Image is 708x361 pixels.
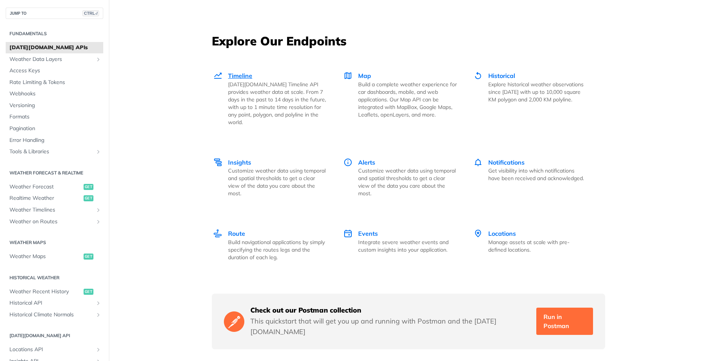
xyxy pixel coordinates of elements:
a: Realtime Weatherget [6,193,103,204]
span: Weather Maps [9,253,82,260]
span: [DATE][DOMAIN_NAME] APIs [9,44,101,51]
p: [DATE][DOMAIN_NAME] Timeline API provides weather data at scale. From 7 days in the past to 14 da... [228,81,327,126]
span: Rate Limiting & Tokens [9,79,101,86]
span: Historical Climate Normals [9,311,93,319]
button: Show subpages for Weather Data Layers [95,56,101,62]
a: Rate Limiting & Tokens [6,77,103,88]
a: Access Keys [6,65,103,76]
span: Route [228,230,245,237]
span: Alerts [358,159,375,166]
h2: Weather Forecast & realtime [6,170,103,176]
span: get [84,184,93,190]
img: Postman Logo [224,310,244,333]
span: Pagination [9,125,101,132]
span: CTRL-/ [82,10,99,16]
p: Customize weather data using temporal and spatial thresholds to get a clear view of the data you ... [358,167,457,197]
span: Insights [228,159,251,166]
img: Events [343,229,352,238]
a: Pagination [6,123,103,134]
span: Weather Forecast [9,183,82,191]
p: Integrate severe weather events and custom insights into your application. [358,238,457,254]
h2: Weather Maps [6,239,103,246]
span: Weather Recent History [9,288,82,296]
a: Locations APIShow subpages for Locations API [6,344,103,355]
p: This quickstart that will get you up and running with Postman and the [DATE][DOMAIN_NAME] [250,316,530,337]
a: Error Handling [6,135,103,146]
a: Locations Locations Manage assets at scale with pre-defined locations. [465,213,595,277]
button: JUMP TOCTRL-/ [6,8,103,19]
span: Versioning [9,102,101,109]
img: Alerts [343,158,352,167]
a: Route Route Build navigational applications by simply specifying the routes legs and the duration... [213,213,335,277]
span: Notifications [488,159,525,166]
p: Build navigational applications by simply specifying the routes legs and the duration of each leg. [228,238,327,261]
img: Notifications [474,158,483,167]
a: Weather Mapsget [6,251,103,262]
span: Locations [488,230,516,237]
span: Historical [488,72,515,79]
span: Weather Data Layers [9,56,93,63]
button: Show subpages for Historical API [95,300,101,306]
a: Weather on RoutesShow subpages for Weather on Routes [6,216,103,227]
span: Timeline [228,72,252,79]
a: Weather TimelinesShow subpages for Weather Timelines [6,204,103,216]
p: Manage assets at scale with pre-defined locations. [488,238,587,254]
button: Show subpages for Tools & Libraries [95,149,101,155]
a: Historical Climate NormalsShow subpages for Historical Climate Normals [6,309,103,321]
span: Historical API [9,299,93,307]
a: Formats [6,111,103,123]
a: Historical APIShow subpages for Historical API [6,297,103,309]
a: Tools & LibrariesShow subpages for Tools & Libraries [6,146,103,157]
img: Route [213,229,222,238]
img: Locations [474,229,483,238]
button: Show subpages for Weather on Routes [95,219,101,225]
a: Versioning [6,100,103,111]
span: Access Keys [9,67,101,75]
img: Timeline [213,71,222,80]
a: Weather Data LayersShow subpages for Weather Data Layers [6,54,103,65]
span: Formats [9,113,101,121]
p: Explore historical weather observations since [DATE] with up to 10,000 square KM polygon and 2,00... [488,81,587,103]
span: Tools & Libraries [9,148,93,156]
a: Historical Historical Explore historical weather observations since [DATE] with up to 10,000 squa... [465,55,595,142]
h2: Historical Weather [6,274,103,281]
span: Realtime Weather [9,195,82,202]
a: Weather Recent Historyget [6,286,103,297]
a: Run in Postman [536,308,593,335]
span: Weather on Routes [9,218,93,226]
span: Events [358,230,378,237]
a: Webhooks [6,88,103,100]
span: get [84,254,93,260]
span: Error Handling [9,137,101,144]
p: Customize weather data using temporal and spatial thresholds to get a clear view of the data you ... [228,167,327,197]
a: [DATE][DOMAIN_NAME] APIs [6,42,103,53]
a: Weather Forecastget [6,181,103,193]
h5: Check out our Postman collection [250,306,530,315]
p: Get visibility into which notifications have been received and acknowledged. [488,167,587,182]
span: Webhooks [9,90,101,98]
a: Events Events Integrate severe weather events and custom insights into your application. [335,213,465,277]
button: Show subpages for Weather Timelines [95,207,101,213]
span: Weather Timelines [9,206,93,214]
img: Historical [474,71,483,80]
button: Show subpages for Historical Climate Normals [95,312,101,318]
a: Timeline Timeline [DATE][DOMAIN_NAME] Timeline API provides weather data at scale. From 7 days in... [213,55,335,142]
span: Locations API [9,346,93,353]
span: Map [358,72,371,79]
a: Insights Insights Customize weather data using temporal and spatial thresholds to get a clear vie... [213,142,335,213]
img: Insights [213,158,222,167]
a: Map Map Build a complete weather experience for car dashboards, mobile, and web applications. Our... [335,55,465,142]
a: Alerts Alerts Customize weather data using temporal and spatial thresholds to get a clear view of... [335,142,465,213]
button: Show subpages for Locations API [95,347,101,353]
span: get [84,289,93,295]
p: Build a complete weather experience for car dashboards, mobile, and web applications. Our Map API... [358,81,457,118]
h2: [DATE][DOMAIN_NAME] API [6,332,103,339]
a: Notifications Notifications Get visibility into which notifications have been received and acknow... [465,142,595,213]
h3: Explore Our Endpoints [212,33,605,49]
span: get [84,195,93,201]
h2: Fundamentals [6,30,103,37]
img: Map [343,71,352,80]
